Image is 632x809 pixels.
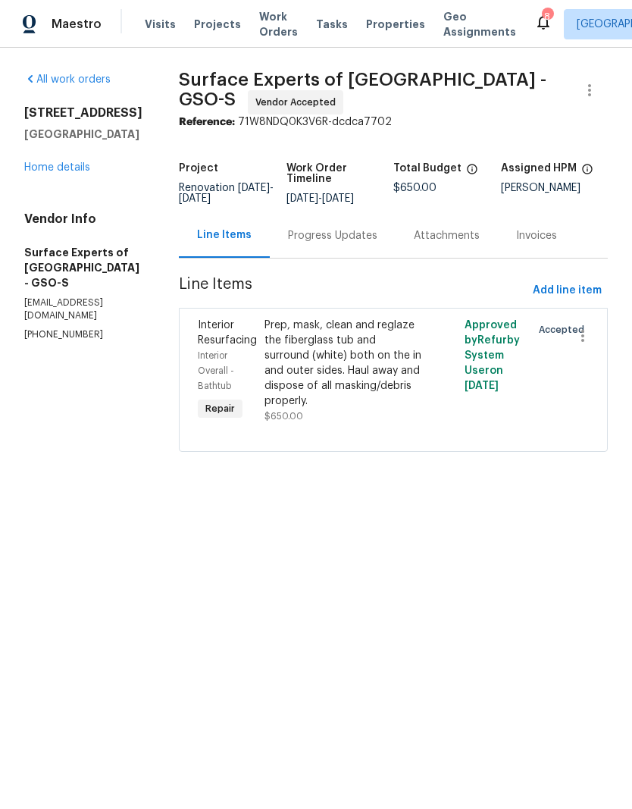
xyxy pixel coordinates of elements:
span: Interior Overall - Bathtub [198,351,234,390]
div: 8 [542,9,552,24]
span: Tasks [316,19,348,30]
span: Approved by Refurby System User on [465,320,520,391]
h5: Surface Experts of [GEOGRAPHIC_DATA] - GSO-S [24,245,142,290]
div: Prep, mask, clean and reglaze the fiberglass tub and surround (white) both on the in and outer si... [264,318,422,409]
span: Projects [194,17,241,32]
b: Reference: [179,117,235,127]
h5: Work Order Timeline [286,163,394,184]
span: Maestro [52,17,102,32]
p: [EMAIL_ADDRESS][DOMAIN_NAME] [24,296,142,322]
span: Accepted [539,322,590,337]
span: The hpm assigned to this work order. [581,163,593,183]
h4: Vendor Info [24,212,142,227]
h5: Total Budget [393,163,461,174]
span: Repair [199,401,241,416]
span: Properties [366,17,425,32]
span: Renovation [179,183,274,204]
span: Work Orders [259,9,298,39]
a: All work orders [24,74,111,85]
span: Vendor Accepted [255,95,342,110]
span: [DATE] [179,193,211,204]
span: [DATE] [465,381,499,391]
p: [PHONE_NUMBER] [24,328,142,341]
div: Invoices [516,228,557,243]
div: Attachments [414,228,480,243]
span: [DATE] [286,193,318,204]
div: [PERSON_NAME] [501,183,609,193]
div: Line Items [197,227,252,243]
h5: Project [179,163,218,174]
a: Home details [24,162,90,173]
span: The total cost of line items that have been proposed by Opendoor. This sum includes line items th... [466,163,478,183]
h2: [STREET_ADDRESS] [24,105,142,121]
span: $650.00 [393,183,436,193]
h5: Assigned HPM [501,163,577,174]
span: Geo Assignments [443,9,516,39]
div: 71W8NDQ0K3V6R-dcdca7702 [179,114,608,130]
h5: [GEOGRAPHIC_DATA] [24,127,142,142]
span: [DATE] [238,183,270,193]
span: - [179,183,274,204]
span: - [286,193,354,204]
span: Add line item [533,281,602,300]
div: Progress Updates [288,228,377,243]
span: [DATE] [322,193,354,204]
span: Interior Resurfacing [198,320,257,346]
span: $650.00 [264,412,303,421]
span: Surface Experts of [GEOGRAPHIC_DATA] - GSO-S [179,71,546,108]
button: Add line item [527,277,608,305]
span: Line Items [179,277,527,305]
span: Visits [145,17,176,32]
